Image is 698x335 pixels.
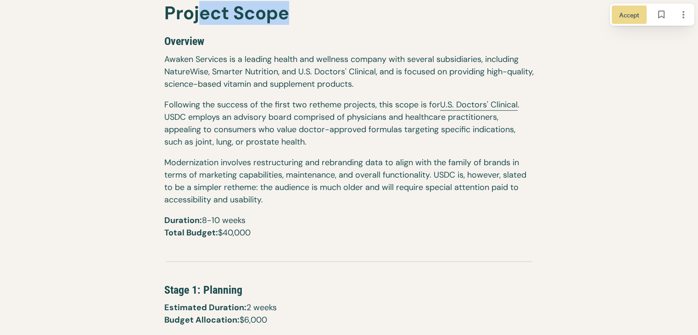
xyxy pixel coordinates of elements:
p: Modernization involves restructuring and rebranding data to align with the family of brands in te... [164,156,534,214]
span: Stage 1: Planning [164,284,242,296]
span: Estimated Duration: [164,302,246,313]
span: Project Scope [164,1,289,25]
button: Accept [612,6,647,24]
span: Duration: [164,215,202,226]
button: Page options [674,6,692,24]
p: 8-10 weeks $40,000 [164,214,534,247]
span: Overview [164,35,204,48]
span: Budget Allocation: [164,314,240,325]
p: Awaken Services is a leading health and wellness company with several subsidiaries, including Nat... [164,53,534,99]
a: U.S. Doctors' Clinical [440,99,518,111]
span: Accept [619,10,639,20]
p: 2 weeks $6,000 [164,301,534,335]
p: Following the success of the first two retheme projects, this scope is for . USDC employs an advi... [164,99,534,156]
span: Total Budget: [164,227,218,238]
